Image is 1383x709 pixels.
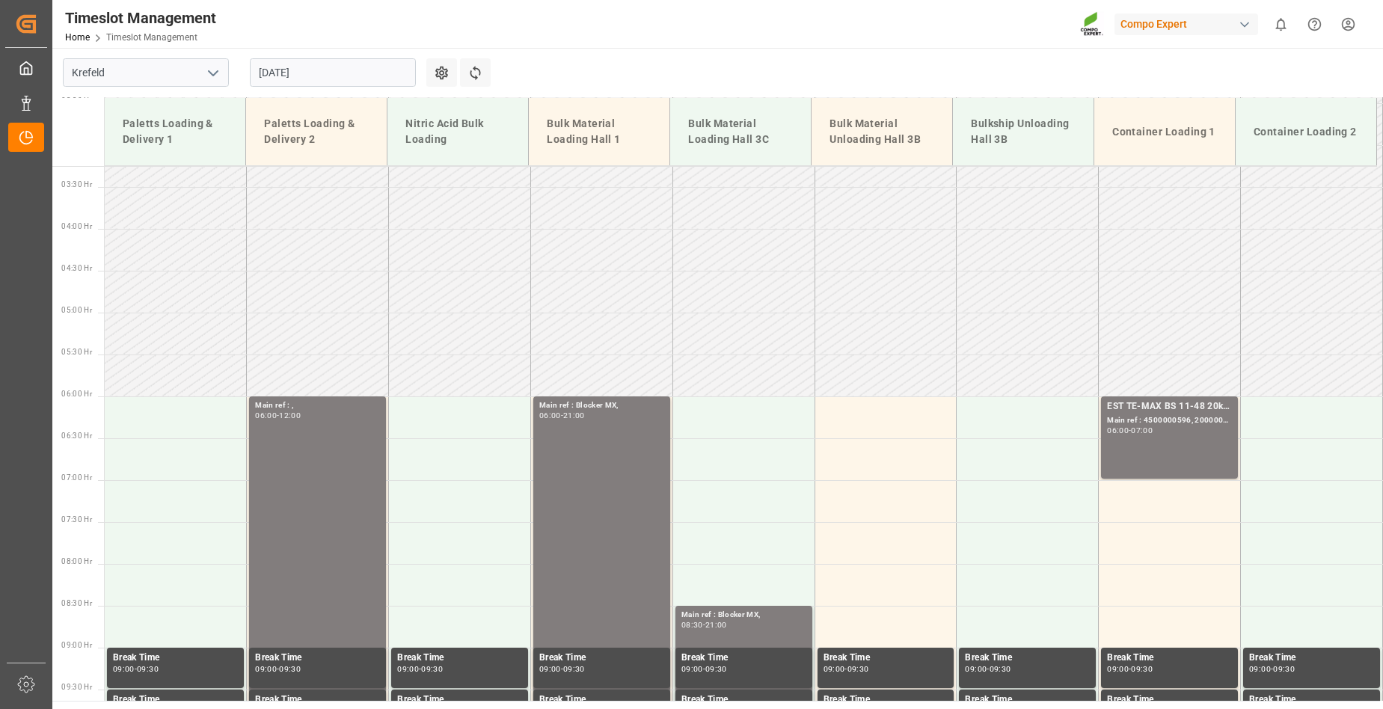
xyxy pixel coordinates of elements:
[65,7,216,29] div: Timeslot Management
[539,412,561,419] div: 06:00
[279,666,301,672] div: 09:30
[421,666,443,672] div: 09:30
[61,306,92,314] span: 05:00 Hr
[847,666,869,672] div: 09:30
[1131,666,1153,672] div: 09:30
[397,666,419,672] div: 09:00
[703,621,705,628] div: -
[681,666,703,672] div: 09:00
[539,666,561,672] div: 09:00
[117,110,233,153] div: Paletts Loading & Delivery 1
[255,412,277,419] div: 06:00
[563,412,585,419] div: 21:00
[61,683,92,691] span: 09:30 Hr
[61,222,92,230] span: 04:00 Hr
[824,110,940,153] div: Bulk Material Unloading Hall 3B
[61,641,92,649] span: 09:00 Hr
[419,666,421,672] div: -
[63,58,229,87] input: Type to search/select
[539,693,664,708] div: Break Time
[965,666,987,672] div: 09:00
[1114,10,1264,38] button: Compo Expert
[1107,414,1232,427] div: Main ref : 4500000596, 2000000427;
[965,110,1082,153] div: Bulkship Unloading Hall 3B
[539,399,664,412] div: Main ref : Blocker MX,
[1298,7,1331,41] button: Help Center
[65,32,90,43] a: Home
[1114,13,1258,35] div: Compo Expert
[1107,666,1129,672] div: 09:00
[135,666,137,672] div: -
[965,651,1090,666] div: Break Time
[1273,666,1295,672] div: 09:30
[201,61,224,85] button: open menu
[399,110,516,153] div: Nitric Acid Bulk Loading
[1264,7,1298,41] button: show 0 new notifications
[824,651,948,666] div: Break Time
[61,432,92,440] span: 06:30 Hr
[1107,651,1232,666] div: Break Time
[965,693,1090,708] div: Break Time
[61,180,92,188] span: 03:30 Hr
[397,693,522,708] div: Break Time
[681,621,703,628] div: 08:30
[703,666,705,672] div: -
[681,693,806,708] div: Break Time
[1131,427,1153,434] div: 07:00
[681,609,806,621] div: Main ref : Blocker MX,
[255,651,380,666] div: Break Time
[541,110,657,153] div: Bulk Material Loading Hall 1
[1129,427,1131,434] div: -
[987,666,989,672] div: -
[255,666,277,672] div: 09:00
[61,599,92,607] span: 08:30 Hr
[990,666,1011,672] div: 09:30
[1249,693,1374,708] div: Break Time
[250,58,416,87] input: DD.MM.YYYY
[1107,693,1232,708] div: Break Time
[1106,118,1223,146] div: Container Loading 1
[681,651,806,666] div: Break Time
[844,666,847,672] div: -
[539,651,664,666] div: Break Time
[277,412,279,419] div: -
[279,412,301,419] div: 12:00
[1080,11,1104,37] img: Screenshot%202023-09-29%20at%2010.02.21.png_1712312052.png
[824,666,845,672] div: 09:00
[113,693,238,708] div: Break Time
[258,110,375,153] div: Paletts Loading & Delivery 2
[61,390,92,398] span: 06:00 Hr
[277,666,279,672] div: -
[705,666,727,672] div: 09:30
[682,110,799,153] div: Bulk Material Loading Hall 3C
[61,515,92,524] span: 07:30 Hr
[1107,399,1232,414] div: EST TE-MAX BS 11-48 20kg (x56) INT MTO;
[61,348,92,356] span: 05:30 Hr
[61,264,92,272] span: 04:30 Hr
[563,666,585,672] div: 09:30
[1271,666,1273,672] div: -
[113,651,238,666] div: Break Time
[824,693,948,708] div: Break Time
[705,621,727,628] div: 21:00
[1249,666,1271,672] div: 09:00
[61,473,92,482] span: 07:00 Hr
[1248,118,1364,146] div: Container Loading 2
[397,651,522,666] div: Break Time
[137,666,159,672] div: 09:30
[255,399,380,412] div: Main ref : ,
[113,666,135,672] div: 09:00
[1249,651,1374,666] div: Break Time
[561,666,563,672] div: -
[561,412,563,419] div: -
[61,557,92,565] span: 08:00 Hr
[1129,666,1131,672] div: -
[1107,427,1129,434] div: 06:00
[255,693,380,708] div: Break Time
